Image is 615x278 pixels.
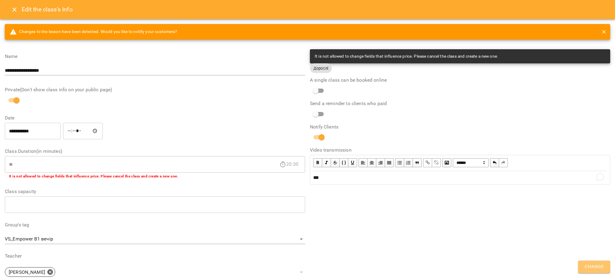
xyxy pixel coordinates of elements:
span: Normal [453,158,489,167]
button: close [600,28,608,36]
div: To enrich screen reader interactions, please activate Accessibility in Grammarly extension settings [311,171,610,184]
div: It is not allowed to change fields that influence price. Please cancel the class and create a new... [315,51,498,62]
b: It is not allowed to change fields that influence price. Please cancel the class and create a new... [9,174,178,178]
button: Remove Link [432,158,441,167]
label: Teacher [5,254,305,258]
button: Close [7,2,22,17]
div: [PERSON_NAME] [5,267,55,277]
button: Align Center [368,158,376,167]
button: Align Right [376,158,385,167]
button: Align Justify [385,158,394,167]
button: Blockquote [413,158,422,167]
button: Undo [490,158,499,167]
label: Notify Clients [310,125,610,129]
select: Block type [453,158,489,167]
p: [PERSON_NAME] [9,269,45,276]
div: VS_Empower B1 вечір [5,234,305,244]
button: Italic [322,158,331,167]
button: Change [578,261,610,273]
label: Class Duration(in minutes) [5,149,305,154]
button: Link [423,158,432,167]
button: Underline [348,158,357,167]
label: A single class can be booked online [310,78,610,83]
span: Change [585,263,604,271]
span: Changes to the lesson have been detected. Would you like to notify your customers? [10,28,177,35]
label: Name [5,54,305,59]
label: Group's tag [5,222,305,227]
button: Align Left [359,158,368,167]
button: Monospace [340,158,348,167]
button: Bold [313,158,322,167]
h6: Edit the class's Info [22,5,73,14]
label: Send a reminder to clients who paid [310,101,610,106]
button: Redo [499,158,508,167]
button: OL [404,158,413,167]
label: Date [5,116,305,120]
button: Image [442,158,451,167]
button: UL [395,158,404,167]
label: Video transmission [310,148,610,153]
button: Strikethrough [331,158,340,167]
label: Class capacity [5,189,305,194]
label: Private(Don't show class info on your public page) [5,87,305,92]
span: Дорослі [310,65,332,71]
